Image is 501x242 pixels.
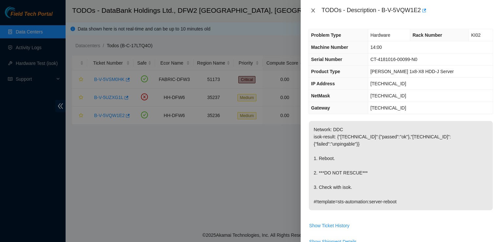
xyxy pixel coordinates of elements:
[309,121,493,210] p: Network: DDC isok-result: {"[TECHNICAL_ID]":{"passed":"ok"},"[TECHNICAL_ID]":{"failed":"unpingabl...
[371,105,406,111] span: [TECHNICAL_ID]
[311,57,342,62] span: Serial Number
[309,220,350,231] button: Show Ticket History
[311,81,335,86] span: IP Address
[471,32,481,38] span: KI02
[412,32,442,38] span: Rack Number
[371,93,406,98] span: [TECHNICAL_ID]
[371,57,417,62] span: CT-4181016-00099-N0
[309,222,350,229] span: Show Ticket History
[311,105,330,111] span: Gateway
[371,69,454,74] span: [PERSON_NAME] 1x8-X8 HDD-J Server
[371,32,391,38] span: Hardware
[311,45,348,50] span: Machine Number
[371,45,382,50] span: 14:00
[311,32,341,38] span: Problem Type
[311,93,330,98] span: NetMask
[322,5,493,16] div: TODOs - Description - B-V-5VQW1E2
[311,69,340,74] span: Product Type
[309,8,318,14] button: Close
[311,8,316,13] span: close
[371,81,406,86] span: [TECHNICAL_ID]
